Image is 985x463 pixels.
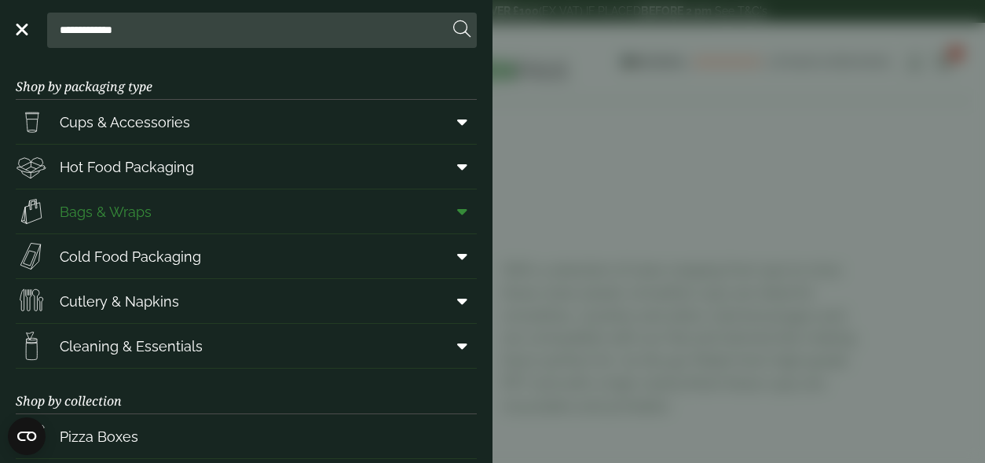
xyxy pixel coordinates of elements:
[16,241,47,272] img: Sandwich_box.svg
[60,426,138,447] span: Pizza Boxes
[16,100,477,144] a: Cups & Accessories
[16,54,477,100] h3: Shop by packaging type
[60,201,152,222] span: Bags & Wraps
[60,291,179,312] span: Cutlery & Napkins
[16,324,477,368] a: Cleaning & Essentials
[16,279,477,323] a: Cutlery & Napkins
[16,196,47,227] img: Paper_carriers.svg
[16,414,477,458] a: Pizza Boxes
[60,156,194,178] span: Hot Food Packaging
[16,145,477,189] a: Hot Food Packaging
[60,336,203,357] span: Cleaning & Essentials
[8,417,46,455] button: Open CMP widget
[16,330,47,362] img: open-wipe.svg
[16,106,47,138] img: PintNhalf_cup.svg
[60,246,201,267] span: Cold Food Packaging
[16,285,47,317] img: Cutlery.svg
[16,151,47,182] img: Deli_box.svg
[16,189,477,233] a: Bags & Wraps
[60,112,190,133] span: Cups & Accessories
[16,369,477,414] h3: Shop by collection
[16,234,477,278] a: Cold Food Packaging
